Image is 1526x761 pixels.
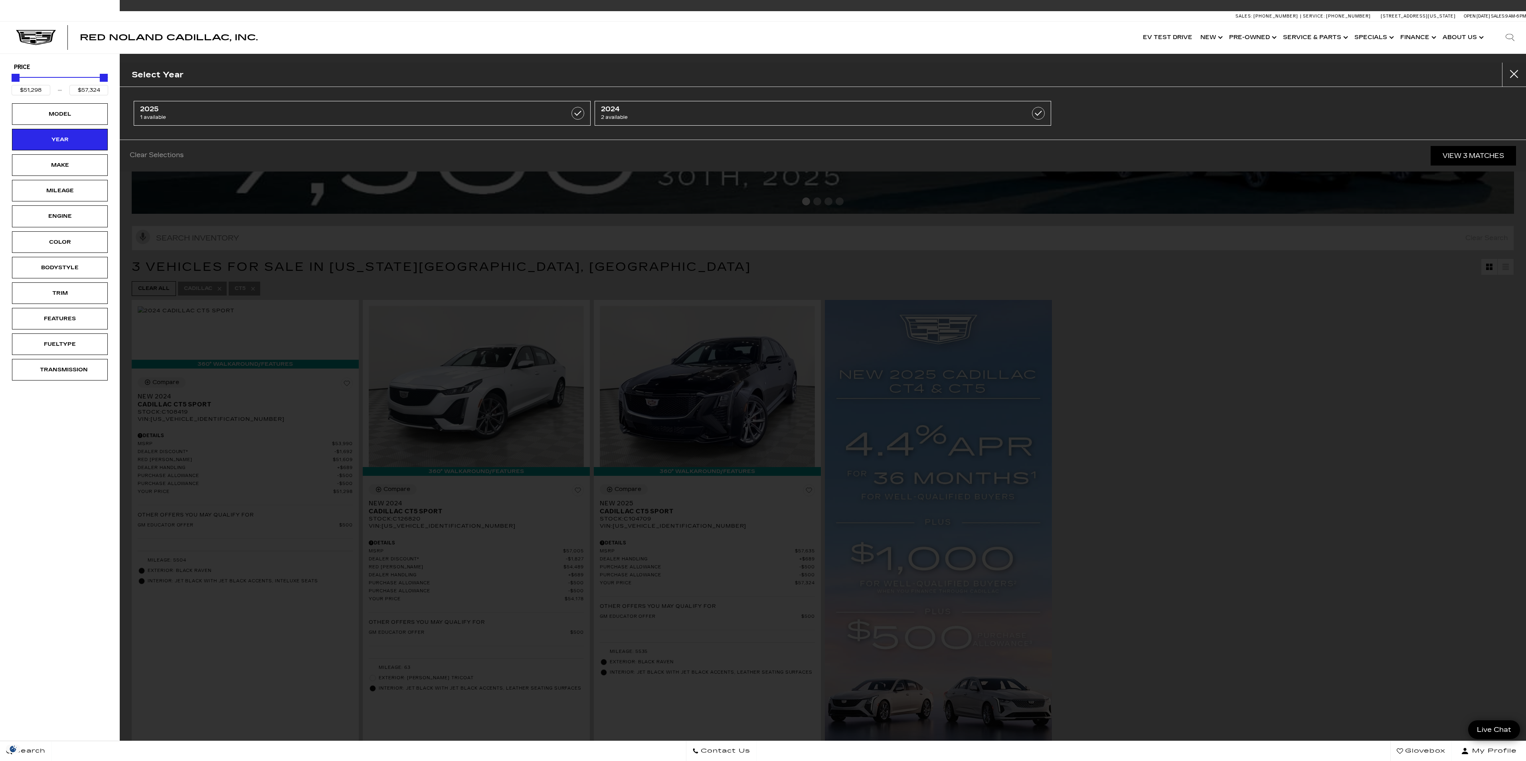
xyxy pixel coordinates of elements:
a: 20251 available [134,101,591,126]
div: MileageMileage [12,180,108,201]
div: Price [12,71,108,95]
input: Minimum [12,85,50,95]
a: EV Test Drive [1139,22,1196,53]
a: Glovebox [1390,741,1452,761]
section: Click to Open Cookie Consent Modal [4,745,22,753]
a: Pre-Owned [1225,22,1279,53]
span: [PHONE_NUMBER] [1326,14,1371,19]
a: Service & Parts [1279,22,1350,53]
div: MakeMake [12,154,108,176]
div: ModelModel [12,103,108,125]
a: Live Chat [1468,720,1520,739]
input: Maximum [69,85,108,95]
div: Trim [40,289,80,298]
a: New [1196,22,1225,53]
a: Red Noland Cadillac, Inc. [80,34,258,41]
div: Make [40,161,80,170]
a: [STREET_ADDRESS][US_STATE] [1381,14,1456,19]
div: BodystyleBodystyle [12,257,108,278]
span: My Profile [1469,745,1517,757]
span: Sales: [1491,14,1505,19]
span: [PHONE_NUMBER] [1253,14,1298,19]
div: FueltypeFueltype [12,333,108,355]
div: FeaturesFeatures [12,308,108,329]
button: close [1502,63,1526,87]
a: Contact Us [686,741,757,761]
span: 2024 [601,105,978,113]
div: Engine [40,212,80,221]
div: Bodystyle [40,263,80,272]
a: Service: [PHONE_NUMBER] [1300,14,1373,18]
span: Contact Us [699,745,750,757]
div: Model [40,110,80,118]
span: Search [12,745,45,757]
div: Features [40,314,80,323]
button: Open user profile menu [1452,741,1526,761]
a: Specials [1350,22,1396,53]
div: YearYear [12,129,108,150]
span: 2025 [140,105,518,113]
div: Color [40,238,80,246]
div: Year [40,135,80,144]
img: Opt-Out Icon [4,745,22,753]
span: Red Noland Cadillac, Inc. [80,33,258,42]
h5: Price [14,64,106,71]
a: Sales: [PHONE_NUMBER] [1235,14,1300,18]
img: Cadillac Dark Logo with Cadillac White Text [16,30,56,45]
span: Sales: [1235,14,1252,19]
div: Maximum Price [100,74,108,82]
span: 1 available [140,113,518,121]
div: Fueltype [40,340,80,349]
a: 20242 available [595,101,1052,126]
div: EngineEngine [12,205,108,227]
a: Finance [1396,22,1439,53]
span: Glovebox [1403,745,1445,757]
a: About Us [1439,22,1486,53]
a: View 3 Matches [1431,146,1516,166]
span: Live Chat [1473,725,1515,734]
h2: Select Year [132,68,184,81]
span: 9 AM-6 PM [1505,14,1526,19]
span: 2 available [601,113,978,121]
span: Service: [1303,14,1325,19]
div: Mileage [40,186,80,195]
div: TransmissionTransmission [12,359,108,380]
div: ColorColor [12,231,108,253]
div: Minimum Price [12,74,20,82]
span: Open [DATE] [1464,14,1490,19]
a: Clear Selections [130,151,184,161]
div: TrimTrim [12,282,108,304]
div: Transmission [40,365,80,374]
